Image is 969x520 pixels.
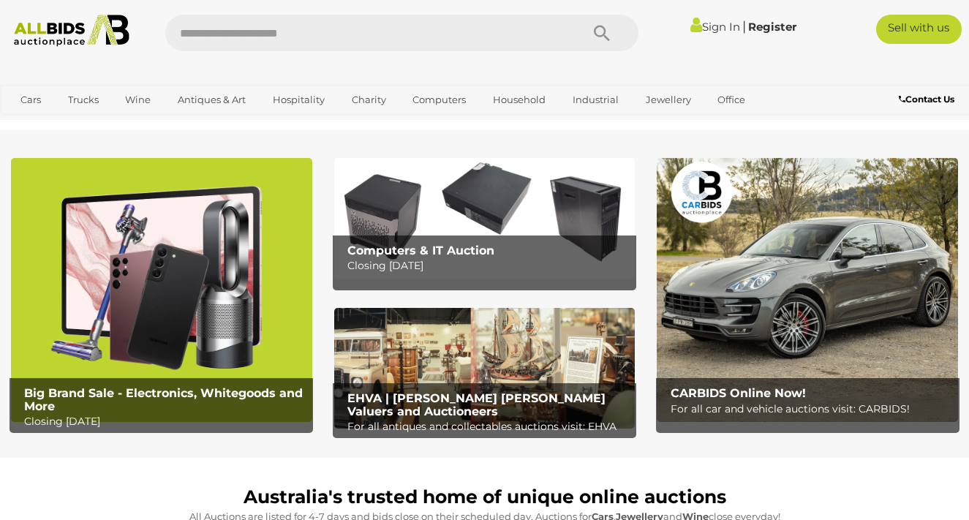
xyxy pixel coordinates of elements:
img: Big Brand Sale - Electronics, Whitegoods and More [11,158,312,422]
a: [GEOGRAPHIC_DATA] [68,112,191,136]
a: Cars [11,88,50,112]
a: Contact Us [899,91,958,108]
a: Big Brand Sale - Electronics, Whitegoods and More Big Brand Sale - Electronics, Whitegoods and Mo... [11,158,312,422]
a: Trucks [59,88,108,112]
a: Household [483,88,555,112]
a: Register [748,20,796,34]
a: Computers [403,88,475,112]
img: CARBIDS Online Now! [657,158,958,422]
a: Sell with us [876,15,962,44]
span: | [742,18,746,34]
img: Allbids.com.au [7,15,136,47]
a: Jewellery [636,88,701,112]
a: Sign In [690,20,740,34]
a: Wine [116,88,160,112]
a: Antiques & Art [168,88,255,112]
a: Industrial [563,88,628,112]
b: CARBIDS Online Now! [671,386,806,400]
a: Hospitality [263,88,334,112]
img: EHVA | Evans Hastings Valuers and Auctioneers [334,308,636,429]
a: Office [708,88,755,112]
p: Closing [DATE] [347,257,629,275]
b: Contact Us [899,94,954,105]
a: CARBIDS Online Now! CARBIDS Online Now! For all car and vehicle auctions visit: CARBIDS! [657,158,958,422]
h1: Australia's trusted home of unique online auctions [18,487,951,508]
a: Sports [11,112,60,136]
b: EHVA | [PERSON_NAME] [PERSON_NAME] Valuers and Auctioneers [347,391,606,418]
a: EHVA | Evans Hastings Valuers and Auctioneers EHVA | [PERSON_NAME] [PERSON_NAME] Valuers and Auct... [334,308,636,429]
button: Search [565,15,638,51]
p: Closing [DATE] [24,412,306,431]
b: Big Brand Sale - Electronics, Whitegoods and More [24,386,303,413]
a: Computers & IT Auction Computers & IT Auction Closing [DATE] [334,158,636,279]
img: Computers & IT Auction [334,158,636,279]
a: Charity [342,88,396,112]
p: For all car and vehicle auctions visit: CARBIDS! [671,400,952,418]
p: For all antiques and collectables auctions visit: EHVA [347,418,629,436]
b: Computers & IT Auction [347,244,494,257]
